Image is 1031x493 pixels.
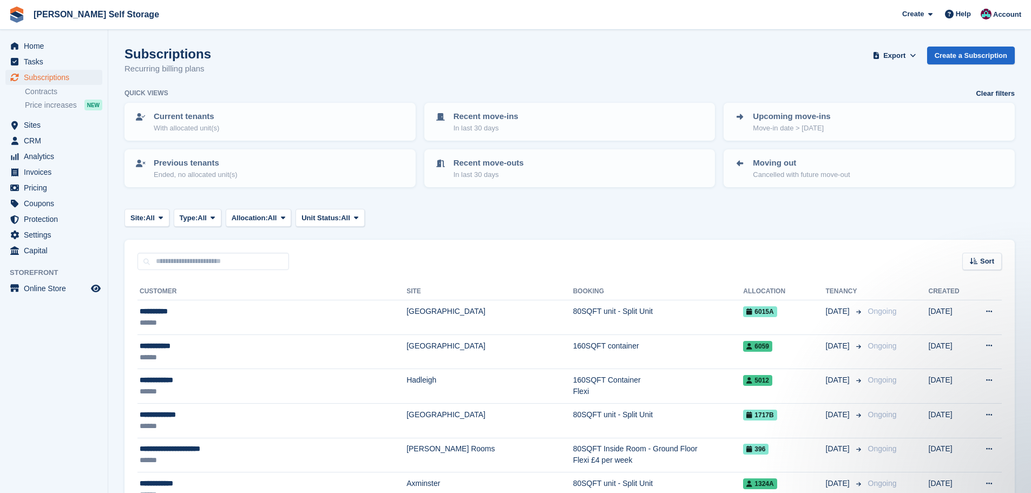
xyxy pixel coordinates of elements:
button: Type: All [174,209,221,227]
th: Site [406,283,573,300]
td: [DATE] [929,438,971,472]
p: Cancelled with future move-out [753,169,850,180]
p: Move-in date > [DATE] [753,123,830,134]
a: Clear filters [976,88,1015,99]
span: Ongoing [868,307,897,315]
span: Sort [980,256,994,267]
a: menu [5,180,102,195]
td: 80SQFT Inside Room - Ground Floor Flexi £4 per week [573,438,744,472]
span: Type: [180,213,198,224]
td: 160SQFT Container Flexi [573,369,744,404]
td: 80SQFT unit - Split Unit [573,300,744,335]
span: All [341,213,350,224]
span: 5012 [743,375,772,386]
th: Tenancy [826,283,864,300]
td: 80SQFT unit - Split Unit [573,403,744,438]
p: Recurring billing plans [124,63,211,75]
span: Pricing [24,180,89,195]
a: Moving out Cancelled with future move-out [725,150,1014,186]
a: Upcoming move-ins Move-in date > [DATE] [725,104,1014,140]
span: CRM [24,133,89,148]
span: 1324A [743,478,777,489]
span: Sites [24,117,89,133]
button: Site: All [124,209,169,227]
p: Ended, no allocated unit(s) [154,169,238,180]
span: Settings [24,227,89,242]
span: Export [883,50,905,61]
span: Analytics [24,149,89,164]
a: Contracts [25,87,102,97]
span: 6059 [743,341,772,352]
th: Created [929,283,971,300]
span: Protection [24,212,89,227]
a: menu [5,196,102,211]
td: 160SQFT container [573,334,744,369]
p: Current tenants [154,110,219,123]
a: menu [5,165,102,180]
span: Storefront [10,267,108,278]
span: Allocation: [232,213,268,224]
span: 1717B [743,410,777,420]
span: Help [956,9,971,19]
a: menu [5,70,102,85]
a: Recent move-ins In last 30 days [425,104,714,140]
p: Upcoming move-ins [753,110,830,123]
td: [DATE] [929,403,971,438]
a: menu [5,117,102,133]
td: [GEOGRAPHIC_DATA] [406,334,573,369]
a: Price increases NEW [25,99,102,111]
th: Customer [137,283,406,300]
span: Invoices [24,165,89,180]
a: menu [5,227,102,242]
td: Hadleigh [406,369,573,404]
span: [DATE] [826,374,852,386]
span: Subscriptions [24,70,89,85]
span: [DATE] [826,478,852,489]
span: Capital [24,243,89,258]
a: Preview store [89,282,102,295]
a: menu [5,281,102,296]
span: Account [993,9,1021,20]
img: Ben [981,9,991,19]
td: [DATE] [929,369,971,404]
a: menu [5,133,102,148]
p: In last 30 days [454,123,518,134]
span: Price increases [25,100,77,110]
span: [DATE] [826,340,852,352]
a: Recent move-outs In last 30 days [425,150,714,186]
p: Recent move-outs [454,157,524,169]
span: All [146,213,155,224]
a: Previous tenants Ended, no allocated unit(s) [126,150,415,186]
span: Ongoing [868,444,897,453]
td: [GEOGRAPHIC_DATA] [406,300,573,335]
p: With allocated unit(s) [154,123,219,134]
span: Unit Status: [301,213,341,224]
h6: Quick views [124,88,168,98]
button: Export [871,47,918,64]
span: 6015A [743,306,777,317]
span: All [268,213,277,224]
span: Coupons [24,196,89,211]
button: Allocation: All [226,209,292,227]
span: Ongoing [868,376,897,384]
span: Site: [130,213,146,224]
td: [PERSON_NAME] Rooms [406,438,573,472]
button: Unit Status: All [295,209,364,227]
span: Create [902,9,924,19]
span: [DATE] [826,306,852,317]
a: menu [5,54,102,69]
span: Home [24,38,89,54]
span: Ongoing [868,410,897,419]
span: [DATE] [826,409,852,420]
a: menu [5,212,102,227]
p: Moving out [753,157,850,169]
p: In last 30 days [454,169,524,180]
th: Allocation [743,283,825,300]
p: Recent move-ins [454,110,518,123]
span: Ongoing [868,341,897,350]
span: Tasks [24,54,89,69]
span: Ongoing [868,479,897,488]
span: 396 [743,444,769,455]
a: menu [5,149,102,164]
td: [GEOGRAPHIC_DATA] [406,403,573,438]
